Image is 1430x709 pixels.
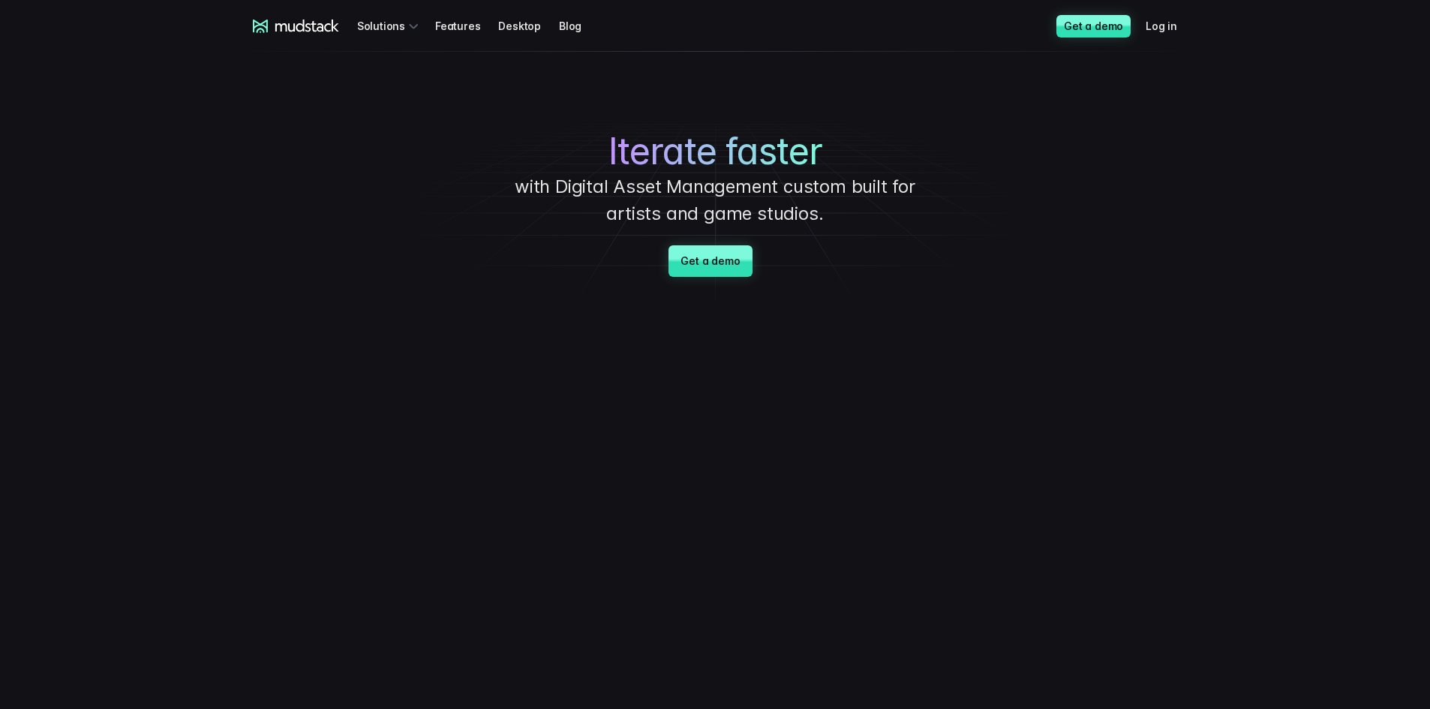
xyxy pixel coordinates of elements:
p: with Digital Asset Management custom built for artists and game studios. [490,173,940,227]
a: mudstack logo [253,20,339,33]
a: Desktop [498,12,559,40]
a: Blog [559,12,599,40]
a: Get a demo [1056,15,1131,38]
a: Get a demo [668,245,752,277]
a: Log in [1146,12,1195,40]
span: Iterate faster [608,130,822,173]
a: Features [435,12,498,40]
div: Solutions [357,12,423,40]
